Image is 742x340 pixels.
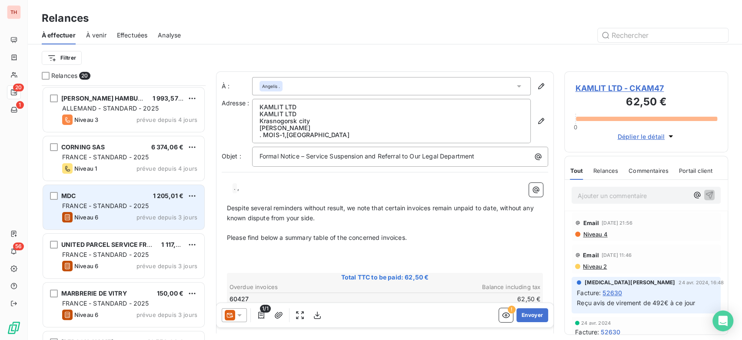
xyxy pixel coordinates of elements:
span: [DATE] 11:46 [602,252,632,258]
p: KAMLIT LTD [260,104,524,111]
h3: 62,50 € [575,94,717,111]
span: Formal Notice – Service Suspension and Referral to Our Legal Department [260,152,475,160]
span: Angelis . [262,83,280,89]
span: 6 374,06 € [151,143,184,151]
span: À venir [86,31,106,40]
span: 1 [16,101,24,109]
span: 24 avr. 2024 [581,320,611,326]
span: Portail client [679,167,712,174]
span: [PERSON_NAME] HAMBURG [61,94,146,102]
span: FRANCE - STANDARD - 2025 [62,300,149,307]
label: À : [222,82,252,91]
span: Effectuées [117,31,148,40]
p: KAMLIT LTD [260,111,524,118]
span: 0 [574,124,577,131]
input: Rechercher [598,28,728,42]
span: prévue depuis 3 jours [136,263,197,269]
div: grid [42,85,206,340]
p: . MOIS-1 , [GEOGRAPHIC_DATA] [260,131,524,138]
span: KAMLIT LTD - CKAM47 [575,82,717,94]
span: [DATE] 21:56 [602,220,632,226]
span: Niveau 1 [74,165,97,172]
span: Tout [570,167,583,174]
span: Facture : [575,327,599,337]
span: Reçu avis de virement de 492€ à ce jour [577,299,695,306]
span: prévue depuis 3 jours [136,214,197,221]
span: MDC [61,192,76,199]
span: FRANCE - STANDARD - 2025 [62,251,149,258]
span: Niveau 2 [582,263,607,270]
span: ALLEMAND - STANDARD - 2025 [62,104,159,112]
div: Open Intercom Messenger [712,310,733,331]
span: FRANCE - STANDARD - 2025 [62,153,149,161]
span: Objet : [222,152,241,160]
span: , [237,184,239,191]
th: Overdue invoices [229,283,385,292]
p: Krasnogorsk city [260,118,524,125]
h3: Relances [42,10,89,26]
span: Niveau 4 [582,231,607,238]
span: 52630 [602,288,622,297]
span: 1/1 [260,305,270,313]
span: 52630 [601,327,620,337]
p: [PERSON_NAME] [260,125,524,131]
span: Email [583,219,599,226]
span: 1 205,01 € [153,192,184,199]
span: Total TTC to be paid: 62,50 € [228,273,542,282]
span: 150,00 € [157,290,183,297]
td: 62,50 € [386,294,541,304]
img: Logo LeanPay [7,321,21,335]
span: Analyse [158,31,181,40]
span: Niveau 6 [74,214,98,221]
span: prévue depuis 3 jours [136,311,197,318]
span: . [233,183,237,193]
span: UNITED PARCEL SERVICE FRANCE SAS [61,241,178,248]
span: Niveau 6 [74,311,98,318]
span: Despite several reminders without result, we note that certain invoices remain unpaid to date, wi... [227,204,536,222]
span: 56 [13,242,24,250]
span: Relances [593,167,618,174]
span: 20 [79,72,90,80]
span: Please find below a summary table of the concerned invoices. [227,234,407,241]
span: 20 [13,84,24,91]
th: Balance including tax [386,283,541,292]
span: Relances [51,71,77,80]
button: Envoyer [516,308,548,322]
span: prévue depuis 4 jours [136,116,197,123]
span: Email [583,252,599,259]
span: 60427 [230,295,249,303]
span: CORNING SAS [61,143,105,151]
span: MARBRERIE DE VITRY [61,290,127,297]
span: Facture : [577,288,601,297]
span: Niveau 6 [74,263,98,269]
button: Filtrer [42,51,82,65]
span: Adresse : [222,99,249,107]
span: Commentaires [629,167,669,174]
span: FRANCE - STANDARD - 2025 [62,202,149,209]
span: 24 avr. 2024, 16:48 [679,280,724,285]
span: 1 117,97 € [161,241,189,248]
span: À effectuer [42,31,76,40]
span: prévue depuis 4 jours [136,165,197,172]
div: TH [7,5,21,19]
span: Niveau 3 [74,116,98,123]
span: Déplier le détail [617,132,665,141]
button: Déplier le détail [615,131,678,141]
span: 1 993,57 € [152,94,184,102]
span: [MEDICAL_DATA][PERSON_NAME] [585,279,675,286]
